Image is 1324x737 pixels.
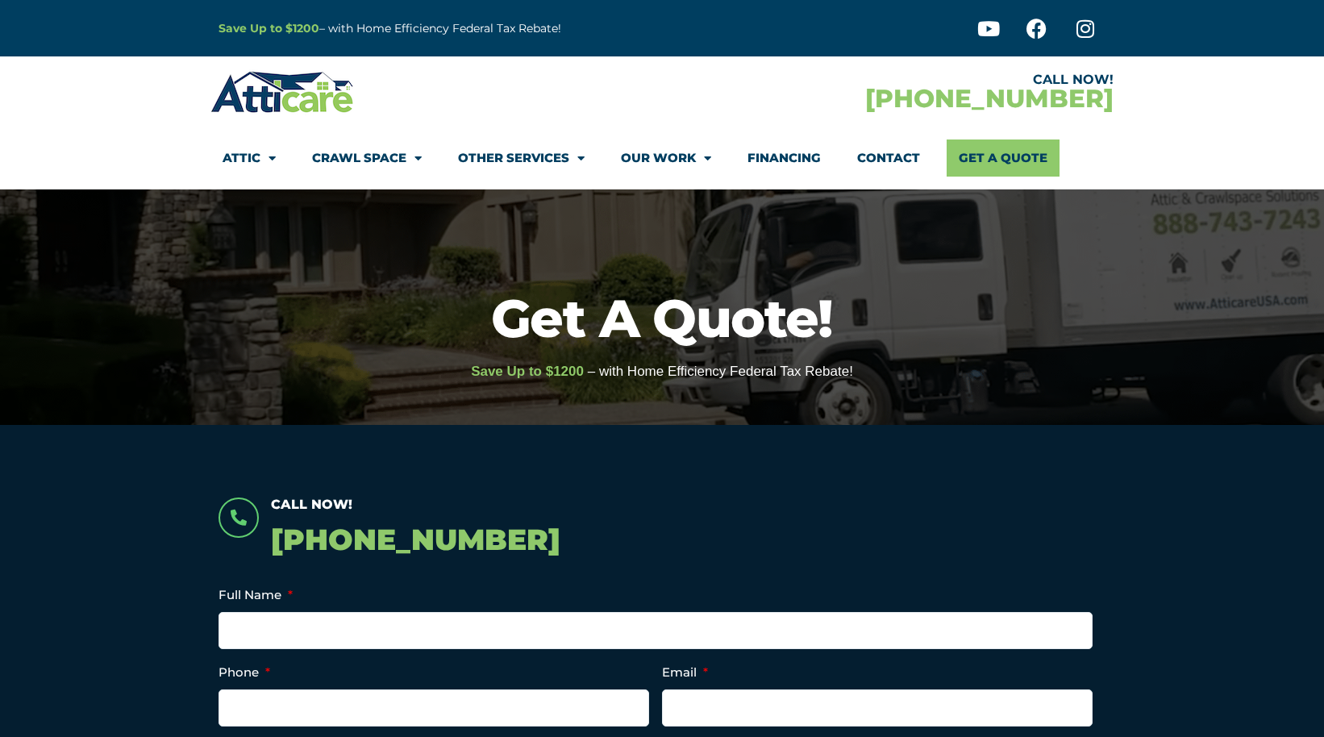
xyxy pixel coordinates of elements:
a: Crawl Space [312,139,422,177]
span: Call Now! [271,497,352,512]
div: CALL NOW! [662,73,1114,86]
h1: Get A Quote! [8,292,1316,344]
a: Our Work [621,139,711,177]
a: Save Up to $1200 [219,21,319,35]
a: Get A Quote [947,139,1060,177]
label: Full Name [219,587,293,603]
nav: Menu [223,139,1101,177]
p: – with Home Efficiency Federal Tax Rebate! [219,19,741,38]
a: Attic [223,139,276,177]
label: Phone [219,664,270,681]
a: Other Services [458,139,585,177]
a: Contact [857,139,920,177]
label: Email [662,664,708,681]
span: Save Up to $1200 [471,364,584,379]
a: Financing [747,139,821,177]
span: – with Home Efficiency Federal Tax Rebate! [588,364,853,379]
